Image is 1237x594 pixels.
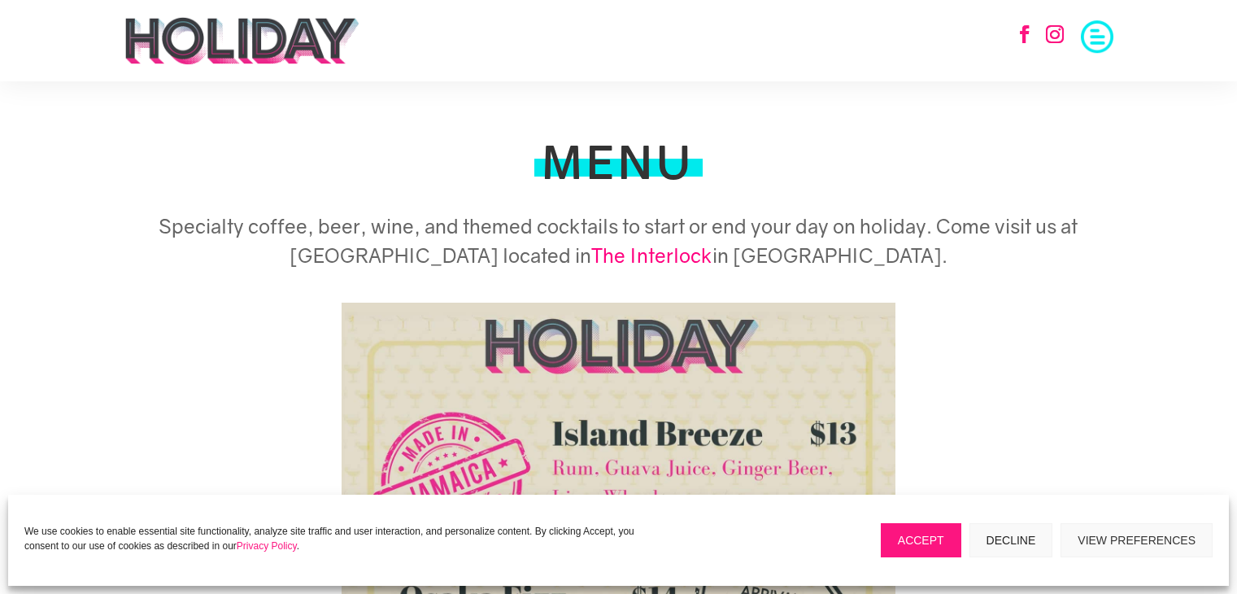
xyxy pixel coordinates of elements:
[237,540,297,552] a: Privacy Policy
[969,523,1053,557] button: Decline
[124,212,1113,278] h5: Specialty coffee, beer, wine, and themed cocktails to start or end your day on holiday. Come visi...
[591,243,712,267] a: The Interlock
[1037,16,1073,52] a: Follow on Instagram
[542,139,695,193] h1: MENU
[124,16,360,65] img: holiday-logo-black
[1007,16,1043,52] a: Follow on Facebook
[1061,523,1213,557] button: View preferences
[24,524,654,553] p: We use cookies to enable essential site functionality, analyze site traffic and user interaction,...
[881,523,961,557] button: Accept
